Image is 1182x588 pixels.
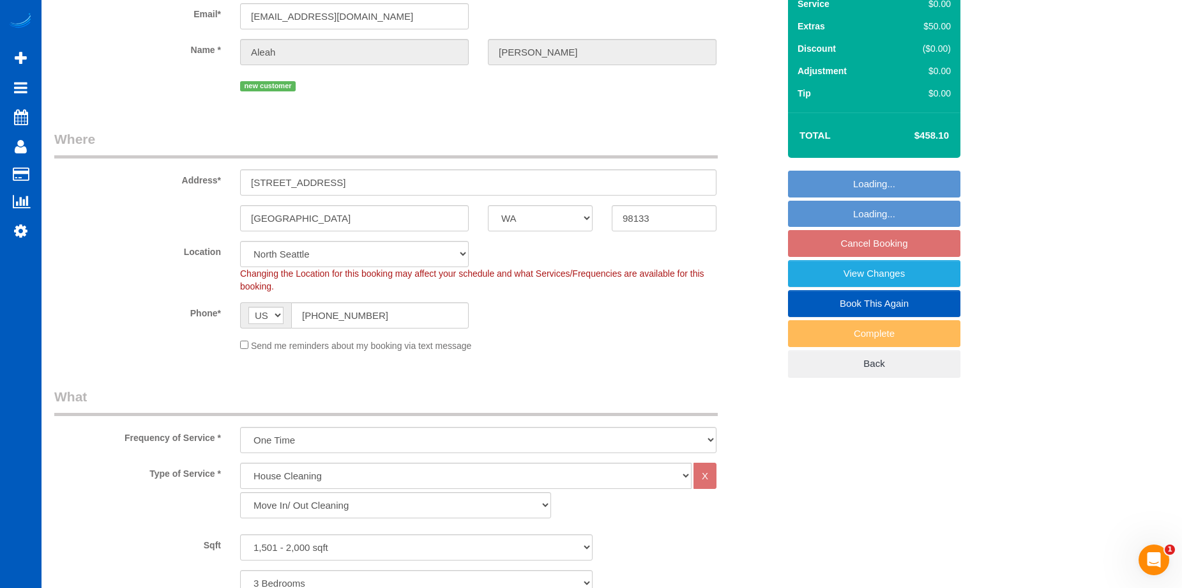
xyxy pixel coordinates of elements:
[788,290,960,317] a: Book This Again
[798,65,847,77] label: Adjustment
[788,350,960,377] a: Back
[896,42,951,55] div: ($0.00)
[1165,545,1175,555] span: 1
[45,169,231,187] label: Address*
[240,3,469,29] input: Email*
[798,42,836,55] label: Discount
[45,534,231,552] label: Sqft
[54,130,718,159] legend: Where
[612,205,716,231] input: Zip Code*
[876,130,949,141] h4: $458.10
[788,260,960,287] a: View Changes
[45,39,231,56] label: Name *
[240,39,469,65] input: First Name*
[799,130,831,141] strong: Total
[291,302,469,329] input: Phone*
[798,20,825,33] label: Extras
[45,427,231,444] label: Frequency of Service *
[896,65,951,77] div: $0.00
[8,13,33,31] img: Automaid Logo
[45,241,231,258] label: Location
[1139,545,1169,575] iframe: Intercom live chat
[45,302,231,320] label: Phone*
[251,341,472,351] span: Send me reminders about my booking via text message
[896,87,951,100] div: $0.00
[54,387,718,416] legend: What
[240,205,469,231] input: City*
[240,81,296,91] span: new customer
[896,20,951,33] div: $50.00
[45,463,231,480] label: Type of Service *
[45,3,231,20] label: Email*
[798,87,811,100] label: Tip
[240,268,704,291] span: Changing the Location for this booking may affect your schedule and what Services/Frequencies are...
[488,39,716,65] input: Last Name*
